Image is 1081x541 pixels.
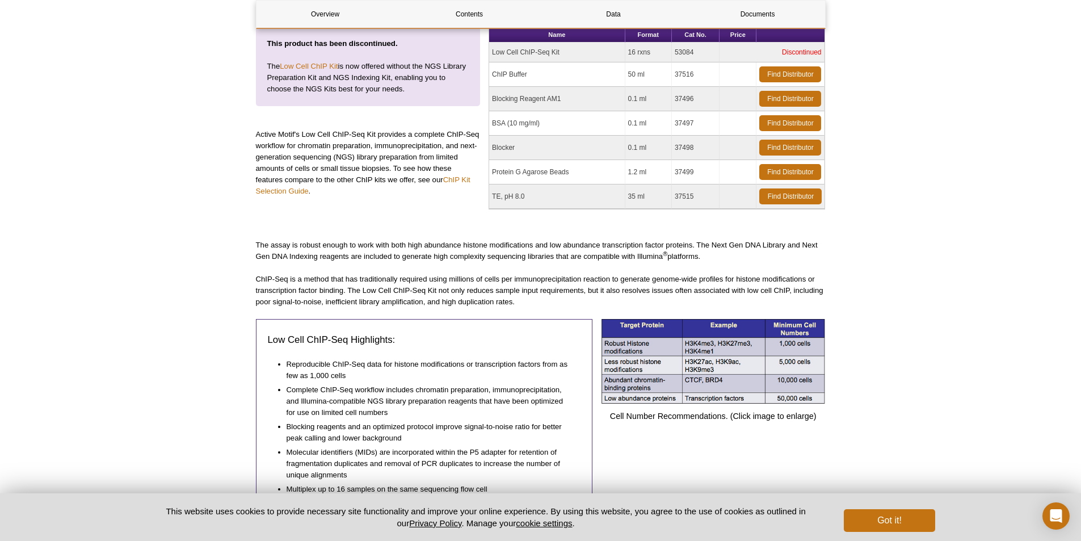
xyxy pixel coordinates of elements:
[672,111,720,136] td: 37497
[759,188,822,204] a: Find Distributor
[672,27,720,43] th: Cat No.
[625,111,672,136] td: 0.1 ml
[601,319,826,408] a: Click for larger image
[256,240,826,262] p: The assay is robust enough to work with both high abundance histone modifications and low abundan...
[625,62,672,87] td: 50 ml
[256,27,481,106] p: The is now offered without the NGS Library Preparation Kit and NGS Indexing Kit, enabling you to ...
[256,1,394,28] a: Overview
[1042,502,1070,530] div: Open Intercom Messenger
[489,111,625,136] td: BSA (10 mg/ml)
[489,87,625,111] td: Blocking Reagent AM1
[672,87,720,111] td: 37496
[287,418,570,444] li: Blocking reagents and an optimized protocol improve signal-to-noise ratio for better peak calling...
[844,509,935,532] button: Got it!
[759,91,821,107] a: Find Distributor
[663,250,667,257] sup: ®
[720,27,756,43] th: Price
[256,129,481,197] p: Active Motif's Low Cell ChIP-Seq Kit provides a complete ChIP-Seq workflow for chromatin preparat...
[672,62,720,87] td: 37516
[672,43,720,62] td: 53084
[625,136,672,160] td: 0.1 ml
[689,1,827,28] a: Documents
[287,481,570,495] li: Multiplex up to 16 samples on the same sequencing flow cell
[759,140,821,156] a: Find Distributor
[672,184,720,209] td: 37515
[720,43,825,62] td: Discontinued
[759,164,821,180] a: Find Distributor
[409,518,461,528] a: Privacy Policy
[489,184,625,209] td: TE, pH 8.0
[268,333,581,347] h3: Low Cell ChIP-Seq Highlights:
[489,136,625,160] td: Blocker
[146,505,826,529] p: This website uses cookies to provide necessary site functionality and improve your online experie...
[401,1,539,28] a: Contents
[625,184,672,209] td: 35 ml
[516,518,572,528] button: cookie settings
[489,43,625,62] td: Low Cell ChIP-Seq Kit
[625,43,672,62] td: 16 rxns
[672,136,720,160] td: 37498
[287,381,570,418] li: Complete ChIP-Seq workflow includes chromatin preparation, immunoprecipitation, and Illumina-comp...
[489,160,625,184] td: Protein G Agarose Beads
[287,444,570,481] li: Molecular identifiers (MIDs) are incorporated within the P5 adapter for retention of fragmentatio...
[759,66,821,82] a: Find Distributor
[280,62,338,70] a: Low Cell ChIP Kit
[489,27,625,43] th: Name
[759,115,821,131] a: Find Distributor
[625,87,672,111] td: 0.1 ml
[625,160,672,184] td: 1.2 ml
[489,62,625,87] td: ChIP Buffer
[625,27,672,43] th: Format
[601,319,826,404] img: Table of Low Cell Number recommendations.
[601,408,826,421] h4: Cell Number Recommendations. (Click image to enlarge)
[672,160,720,184] td: 37499
[287,355,570,381] li: Reproducible ChIP-Seq data for histone modifications or transcription factors from as few as 1,00...
[267,39,398,48] strong: This product has been discontinued.
[256,274,826,308] p: ChIP-Seq is a method that has traditionally required using millions of cells per immunoprecipitat...
[256,175,470,195] a: ChIP Kit Selection Guide
[545,1,683,28] a: Data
